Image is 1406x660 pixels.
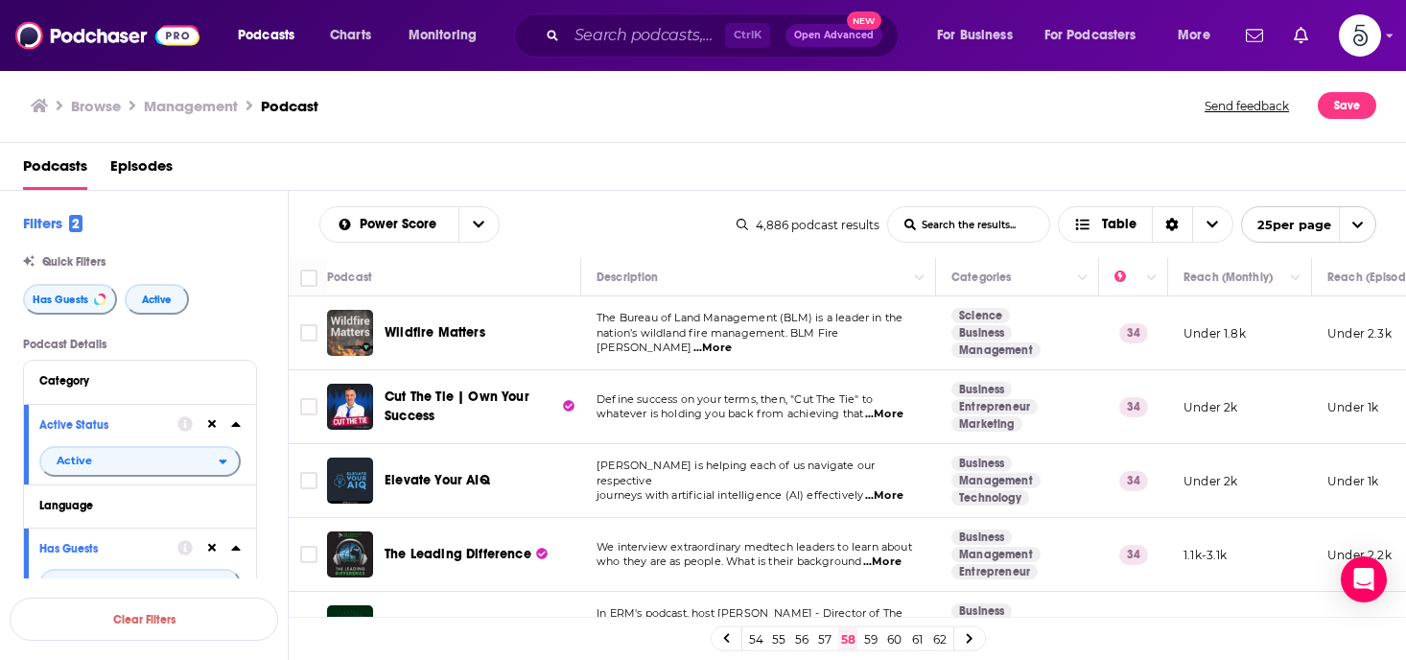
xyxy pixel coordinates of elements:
[785,24,882,47] button: Open AdvancedNew
[385,471,490,490] a: Elevate Your AIQ
[327,531,373,577] img: The Leading Difference
[597,392,873,406] span: Define success on your terms, then, "Cut The Tie" to
[327,384,373,430] img: Cut The Tie | Own Your Success
[1341,556,1387,602] div: Open Intercom Messenger
[597,311,902,324] span: The Bureau of Land Management (BLM) is a leader in the
[39,569,241,600] h2: filter dropdown
[951,342,1041,358] a: Management
[360,218,443,231] span: Power Score
[951,490,1029,506] a: Technology
[951,603,1012,619] a: Business
[23,338,257,351] p: Podcast Details
[125,284,189,315] button: Active
[330,22,371,49] span: Charts
[597,554,861,568] span: who they are as people. What is their background
[319,206,500,243] h2: Choose List sort
[300,324,317,342] span: Toggle select row
[1183,473,1237,489] p: Under 2k
[794,31,874,40] span: Open Advanced
[317,20,383,51] a: Charts
[1102,218,1137,231] span: Table
[224,20,319,51] button: open menu
[597,266,658,289] div: Description
[395,20,502,51] button: open menu
[1339,14,1381,57] button: Show profile menu
[1140,267,1163,290] button: Column Actions
[951,473,1041,488] a: Management
[1183,325,1246,342] p: Under 1.8k
[1286,19,1316,52] a: Show notifications dropdown
[884,627,903,650] a: 60
[110,151,173,190] span: Episodes
[57,456,92,466] span: Active
[23,214,82,232] h2: Filters
[327,266,372,289] div: Podcast
[1119,545,1148,564] p: 34
[39,499,228,512] div: Language
[238,22,294,49] span: Podcasts
[385,324,485,341] span: Wildfire Matters
[300,472,317,489] span: Toggle select row
[1241,206,1376,243] button: open menu
[865,488,903,504] span: ...More
[385,389,529,424] span: Cut The Tie | Own Your Success
[951,308,1010,323] a: Science
[385,472,490,488] span: Elevate Your AIQ
[1044,22,1137,49] span: For Podcasters
[42,255,105,269] span: Quick Filters
[320,218,458,231] button: open menu
[1183,547,1228,563] p: 1.1k-3.1k
[1032,20,1164,51] button: open menu
[71,97,121,115] a: Browse
[327,458,373,504] a: Elevate Your AIQ
[1242,210,1331,240] span: 25 per page
[39,542,165,555] div: Has Guests
[39,493,241,517] button: Language
[951,266,1011,289] div: Categories
[409,22,477,49] span: Monitoring
[597,606,902,620] span: In ERM's podcast, host [PERSON_NAME] - Director of The
[69,215,82,232] span: 2
[39,569,241,600] button: open menu
[951,456,1012,471] a: Business
[144,97,238,115] h1: Management
[23,151,87,190] a: Podcasts
[300,398,317,415] span: Toggle select row
[1164,20,1234,51] button: open menu
[1058,206,1233,243] h2: Choose View
[951,530,1012,545] a: Business
[458,207,499,242] button: open menu
[1327,325,1392,342] p: Under 2.3k
[33,295,88,305] span: Has Guests
[597,540,912,554] span: We interview extraordinary medtech leaders to learn about
[815,627,834,650] a: 57
[39,368,241,392] button: Category
[865,407,903,422] span: ...More
[1178,22,1210,49] span: More
[1327,399,1378,415] p: Under 1k
[908,267,931,290] button: Column Actions
[39,412,177,436] button: Active Status
[261,97,318,115] h3: Podcast
[385,388,574,426] a: Cut The Tie | Own Your Success
[737,218,879,232] div: 4,886 podcast results
[693,341,732,356] span: ...More
[15,17,199,54] img: Podchaser - Follow, Share and Rate Podcasts
[300,546,317,563] span: Toggle select row
[951,416,1022,432] a: Marketing
[10,598,278,641] button: Clear Filters
[327,605,373,651] img: Sustainable connections
[385,545,548,564] a: The Leading Difference
[937,22,1013,49] span: For Business
[1152,207,1192,242] div: Sort Direction
[597,488,863,502] span: journeys with artificial intelligence (AI) effectively
[951,382,1012,397] a: Business
[792,627,811,650] a: 56
[327,310,373,356] img: Wildfire Matters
